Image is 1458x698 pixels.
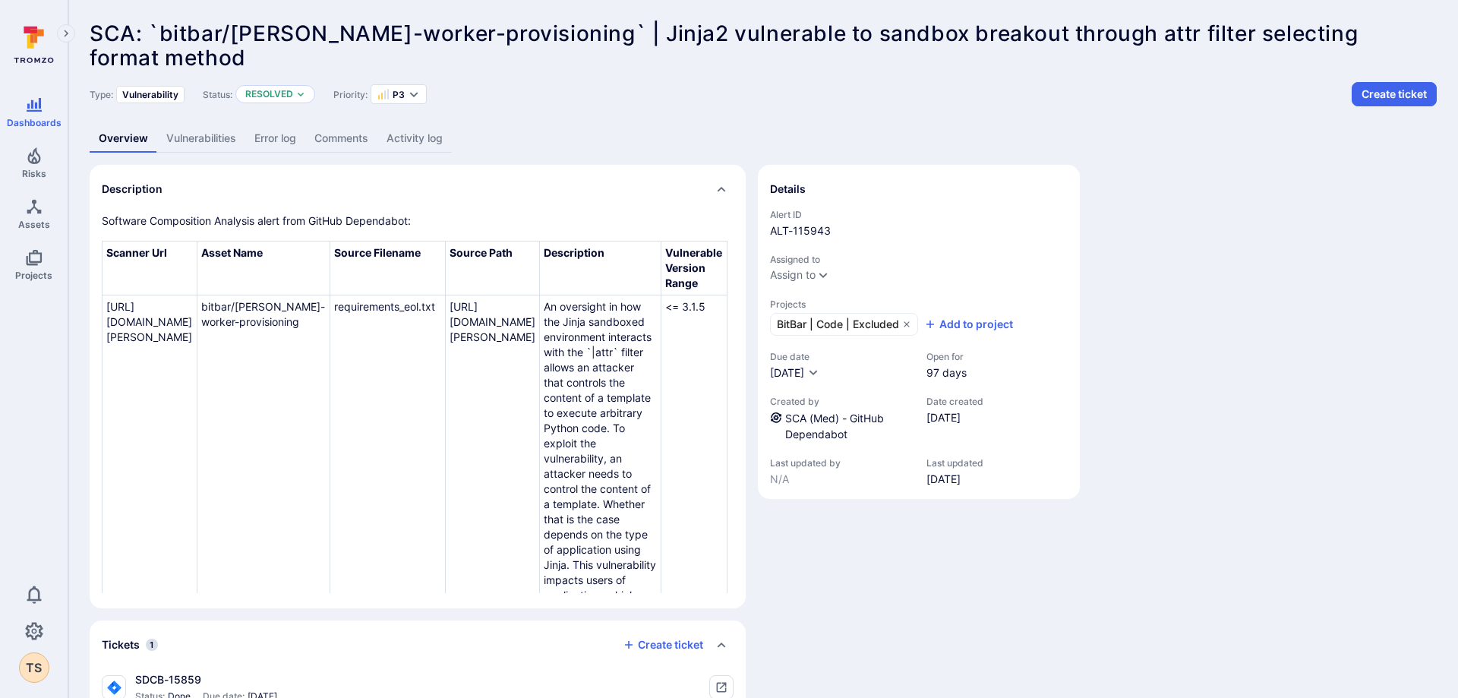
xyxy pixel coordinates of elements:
[57,24,75,43] button: Expand navigation menu
[377,88,405,100] button: P3
[770,457,911,469] span: Last updated by
[245,125,305,153] a: Error log
[90,45,246,71] span: format method
[22,168,46,179] span: Risks
[770,254,1068,265] span: Assigned to
[777,317,899,332] span: BitBar | Code | Excluded
[1352,82,1437,106] button: Create ticket
[770,351,911,362] span: Due date
[90,621,746,669] div: Collapse
[19,652,49,683] button: TS
[116,86,185,103] div: Vulnerability
[146,639,158,651] span: 1
[623,638,703,652] button: Create ticket
[445,242,540,295] th: Source Path
[770,182,806,197] h2: Details
[157,125,245,153] a: Vulnerabilities
[770,223,1068,238] span: ALT-115943
[924,317,1013,332] button: Add to project
[770,396,911,407] span: Created by
[15,270,52,281] span: Projects
[102,637,140,652] h2: Tickets
[770,209,1068,220] span: Alert ID
[90,165,746,213] div: Collapse description
[450,300,535,343] a: [URL][DOMAIN_NAME][PERSON_NAME]
[102,213,734,229] p: Software Composition Analysis alert from GitHub Dependabot:
[305,125,377,153] a: Comments
[770,366,804,379] span: [DATE]
[758,165,1080,499] section: details card
[61,27,71,40] i: Expand navigation menu
[106,300,192,343] a: [URL][DOMAIN_NAME][PERSON_NAME]
[330,242,445,295] th: Source Filename
[333,89,368,100] span: Priority:
[102,182,163,197] h2: Description
[817,269,829,281] button: Expand dropdown
[926,457,983,469] span: Last updated
[926,351,967,362] span: Open for
[770,269,816,281] button: Assign to
[103,242,197,295] th: Scanner Url
[393,89,405,100] span: P3
[90,21,1358,46] span: SCA: `bitbar/[PERSON_NAME]-worker-provisioning` | Jinja2 vulnerable to sandbox breakout through a...
[926,472,983,487] span: [DATE]
[7,117,62,128] span: Dashboards
[540,242,661,295] th: Description
[926,396,983,407] span: Date created
[90,125,1437,153] div: Alert tabs
[90,89,113,100] span: Type:
[770,365,819,381] button: [DATE]
[785,412,884,441] a: SCA (Med) - GitHub Dependabot
[203,89,232,100] span: Status:
[377,125,452,153] a: Activity log
[135,672,277,687] div: SDCB-15859
[245,88,293,100] button: Resolved
[770,351,911,381] div: Due date field
[18,219,50,230] span: Assets
[926,410,983,425] span: [DATE]
[296,90,305,99] button: Expand dropdown
[926,365,967,381] span: 97 days
[770,313,918,336] a: BitBar | Code | Excluded
[770,472,911,487] span: N/A
[661,242,727,295] th: Vulnerable Version Range
[197,242,330,295] th: Asset Name
[90,125,157,153] a: Overview
[770,298,1068,310] span: Projects
[408,88,420,100] button: Expand dropdown
[19,652,49,683] div: Tomasz Stelmach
